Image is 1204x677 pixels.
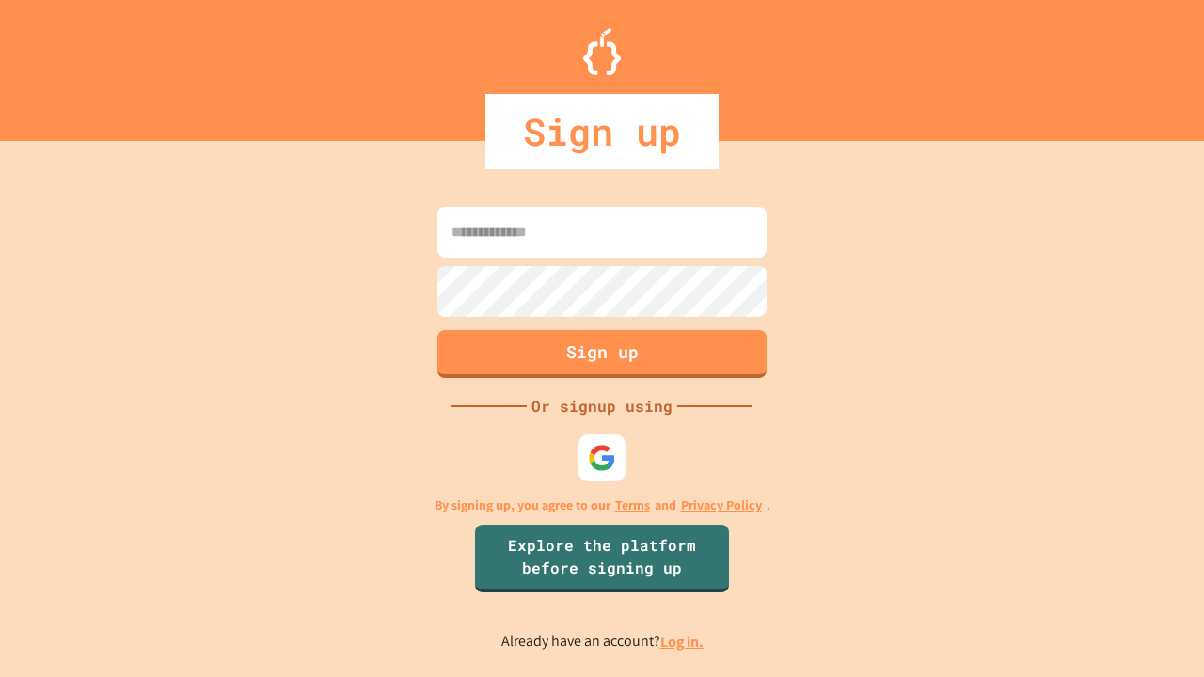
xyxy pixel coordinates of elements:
[435,496,770,515] p: By signing up, you agree to our and .
[485,94,719,169] div: Sign up
[681,496,762,515] a: Privacy Policy
[527,395,677,417] div: Or signup using
[588,444,616,472] img: google-icon.svg
[437,330,767,378] button: Sign up
[583,28,621,75] img: Logo.svg
[475,525,729,592] a: Explore the platform before signing up
[660,632,704,652] a: Log in.
[501,630,704,653] p: Already have an account?
[615,496,650,515] a: Terms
